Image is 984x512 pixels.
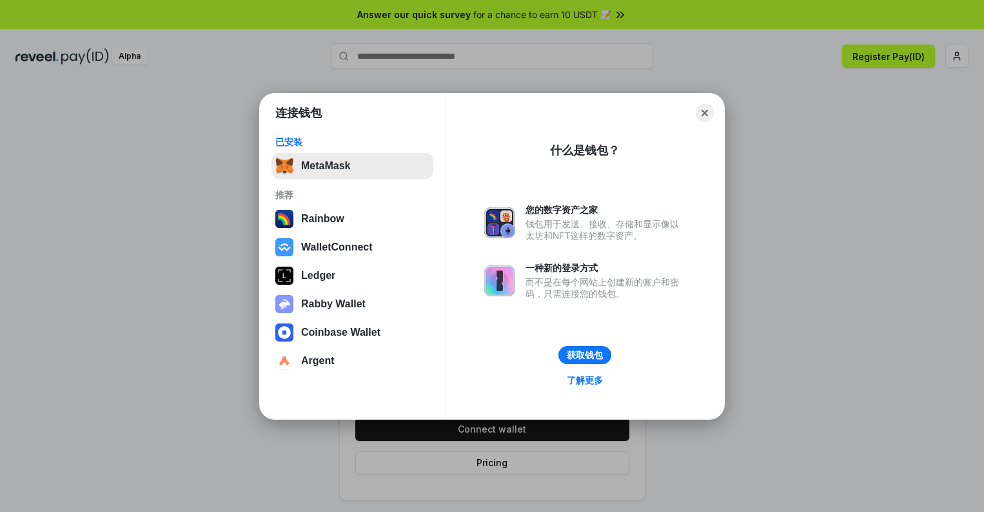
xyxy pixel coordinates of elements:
img: svg+xml,%3Csvg%20width%3D%22120%22%20height%3D%22120%22%20viewBox%3D%220%200%20120%20120%22%20fil... [275,210,293,228]
button: Coinbase Wallet [271,320,433,345]
img: svg+xml,%3Csvg%20width%3D%2228%22%20height%3D%2228%22%20viewBox%3D%220%200%2028%2028%22%20fill%3D... [275,323,293,342]
img: svg+xml,%3Csvg%20width%3D%2228%22%20height%3D%2228%22%20viewBox%3D%220%200%2028%2028%22%20fill%3D... [275,352,293,370]
h1: 连接钱包 [275,105,322,121]
button: Argent [271,348,433,374]
button: Rabby Wallet [271,291,433,317]
img: svg+xml,%3Csvg%20xmlns%3D%22http%3A%2F%2Fwww.w3.org%2F2000%2Fsvg%22%20width%3D%2228%22%20height%3... [275,267,293,285]
button: Ledger [271,263,433,289]
button: Close [696,104,714,122]
div: 已安装 [275,136,429,148]
button: WalletConnect [271,234,433,260]
a: 了解更多 [559,372,611,389]
div: Argent [301,355,335,367]
div: MetaMask [301,160,350,172]
div: 推荐 [275,189,429,201]
button: MetaMask [271,153,433,179]
div: 您的数字资产之家 [526,204,685,216]
div: Coinbase Wallet [301,327,380,338]
div: Rainbow [301,213,344,225]
button: Rainbow [271,206,433,232]
div: Rabby Wallet [301,298,366,310]
div: 了解更多 [567,374,603,386]
img: svg+xml,%3Csvg%20xmlns%3D%22http%3A%2F%2Fwww.w3.org%2F2000%2Fsvg%22%20fill%3D%22none%22%20viewBox... [484,265,515,296]
div: 钱包用于发送、接收、存储和显示像以太坊和NFT这样的数字资产。 [526,218,685,241]
img: svg+xml,%3Csvg%20fill%3D%22none%22%20height%3D%2233%22%20viewBox%3D%220%200%2035%2033%22%20width%... [275,157,293,175]
img: svg+xml,%3Csvg%20width%3D%2228%22%20height%3D%2228%22%20viewBox%3D%220%200%2028%2028%22%20fill%3D... [275,238,293,256]
div: 而不是在每个网站上创建新的账户和密码，只需连接您的钱包。 [526,276,685,300]
div: 获取钱包 [567,349,603,361]
div: 什么是钱包？ [550,143,620,158]
button: 获取钱包 [558,346,611,364]
img: svg+xml,%3Csvg%20xmlns%3D%22http%3A%2F%2Fwww.w3.org%2F2000%2Fsvg%22%20fill%3D%22none%22%20viewBox... [275,295,293,313]
div: Ledger [301,270,335,282]
div: 一种新的登录方式 [526,262,685,274]
div: WalletConnect [301,241,373,253]
img: svg+xml,%3Csvg%20xmlns%3D%22http%3A%2F%2Fwww.w3.org%2F2000%2Fsvg%22%20fill%3D%22none%22%20viewBox... [484,207,515,238]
